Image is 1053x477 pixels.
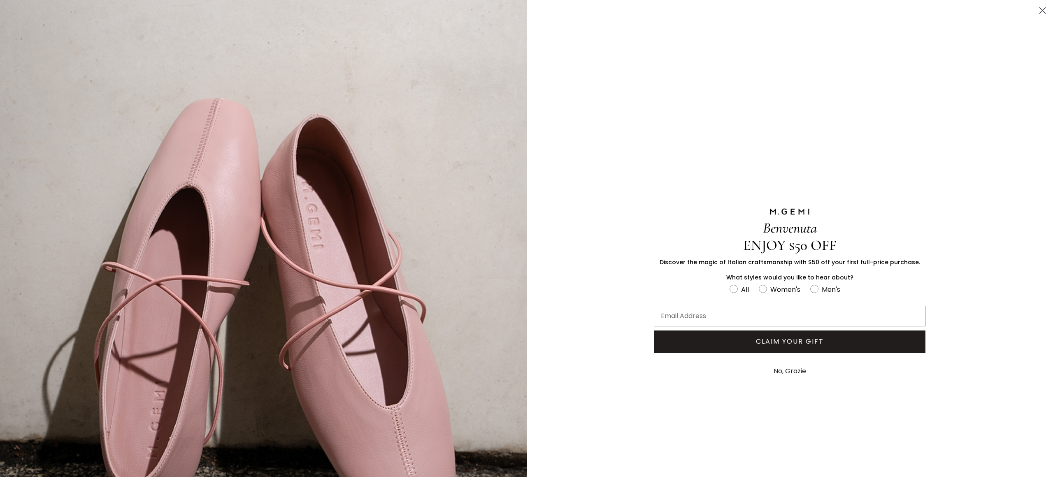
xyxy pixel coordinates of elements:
img: M.GEMI [769,208,810,215]
button: CLAIM YOUR GIFT [654,330,925,353]
div: Men's [822,284,840,295]
input: Email Address [654,306,925,326]
div: Women's [770,284,800,295]
span: Benvenuta [763,219,817,237]
button: Close dialog [1035,3,1050,18]
span: ENJOY $50 OFF [743,237,837,254]
div: All [741,284,749,295]
span: What styles would you like to hear about? [726,273,853,282]
span: Discover the magic of Italian craftsmanship with $50 off your first full-price purchase. [660,258,920,266]
button: No, Grazie [769,361,810,382]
